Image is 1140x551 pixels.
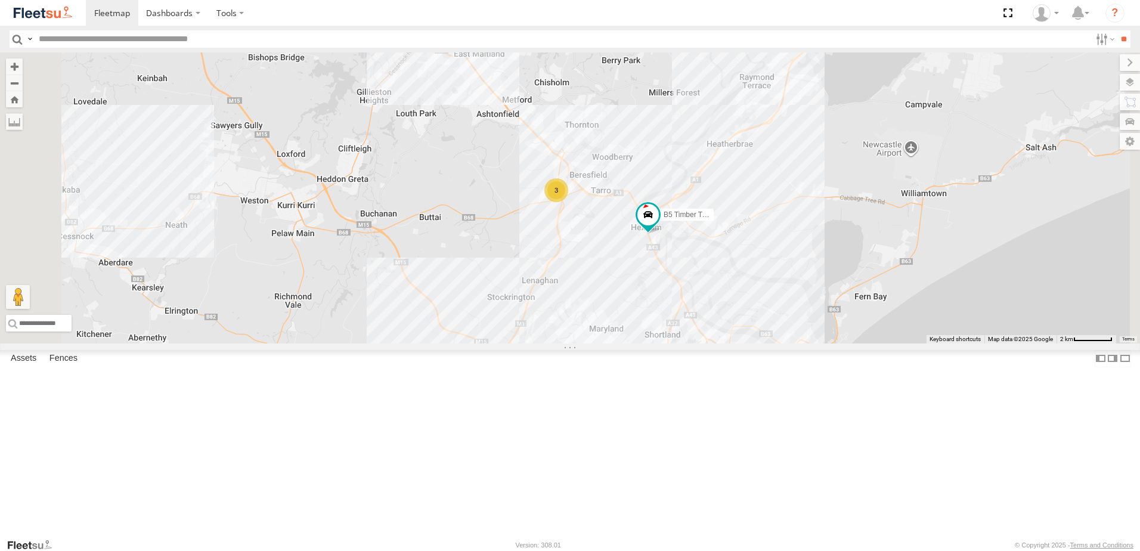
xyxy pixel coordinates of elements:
[1107,350,1119,367] label: Dock Summary Table to the Right
[1122,337,1135,342] a: Terms (opens in new tab)
[1029,4,1063,22] div: Matt Curtis
[664,211,715,219] span: B5 Timber Truck
[1119,350,1131,367] label: Hide Summary Table
[6,91,23,107] button: Zoom Home
[544,178,568,202] div: 3
[1120,133,1140,150] label: Map Settings
[930,335,981,343] button: Keyboard shortcuts
[6,113,23,130] label: Measure
[1057,335,1116,343] button: Map Scale: 2 km per 62 pixels
[988,336,1053,342] span: Map data ©2025 Google
[12,5,74,21] img: fleetsu-logo-horizontal.svg
[1070,541,1133,549] a: Terms and Conditions
[516,541,561,549] div: Version: 308.01
[44,350,83,367] label: Fences
[6,58,23,75] button: Zoom in
[7,539,61,551] a: Visit our Website
[1060,336,1073,342] span: 2 km
[1015,541,1133,549] div: © Copyright 2025 -
[5,350,42,367] label: Assets
[1105,4,1124,23] i: ?
[1091,30,1117,48] label: Search Filter Options
[1095,350,1107,367] label: Dock Summary Table to the Left
[6,285,30,309] button: Drag Pegman onto the map to open Street View
[6,75,23,91] button: Zoom out
[25,30,35,48] label: Search Query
